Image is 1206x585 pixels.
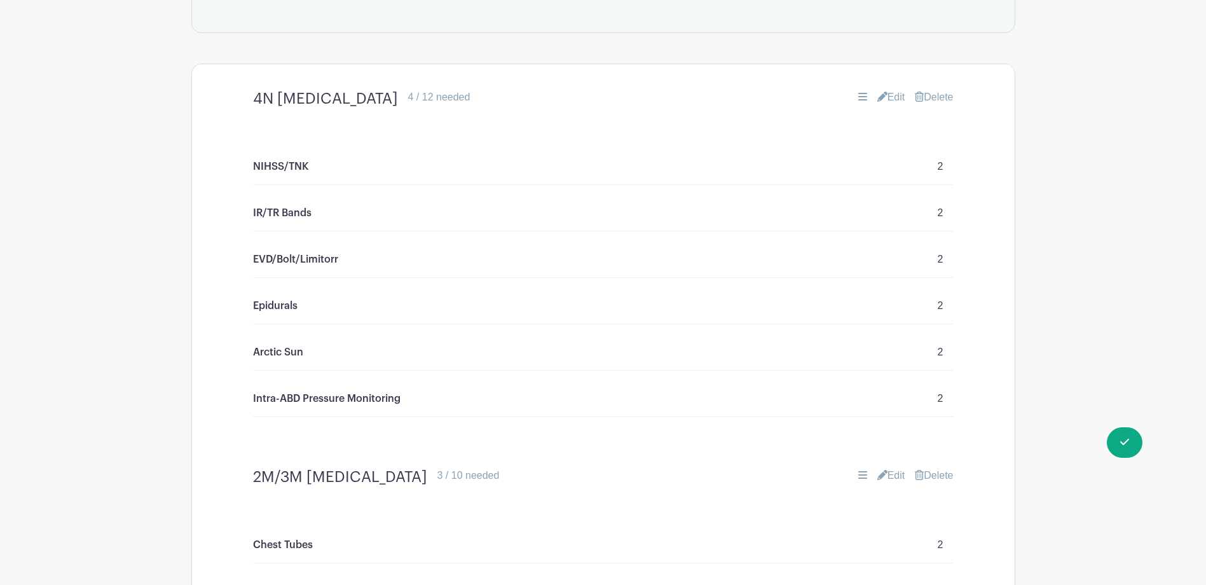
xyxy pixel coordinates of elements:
[938,537,943,553] p: 2
[938,252,943,267] p: 2
[253,205,312,221] p: IR/TR Bands
[938,345,943,360] p: 2
[938,205,943,221] p: 2
[253,345,303,360] p: Arctic Sun
[938,159,943,174] p: 2
[877,90,905,105] a: Edit
[877,468,905,483] a: Edit
[938,298,943,313] p: 2
[253,159,309,174] p: NIHSS/TNK
[253,252,338,267] p: EVD/Bolt/Limitorr
[253,90,398,108] h4: 4N [MEDICAL_DATA]
[253,537,313,553] p: Chest Tubes
[408,90,470,105] div: 4 / 12 needed
[253,391,401,406] p: Intra-ABD Pressure Monitoring
[915,90,953,105] a: Delete
[938,391,943,406] p: 2
[437,468,500,483] div: 3 / 10 needed
[253,298,298,313] p: Epidurals
[915,468,953,483] a: Delete
[253,468,427,486] h4: 2M/3M [MEDICAL_DATA]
